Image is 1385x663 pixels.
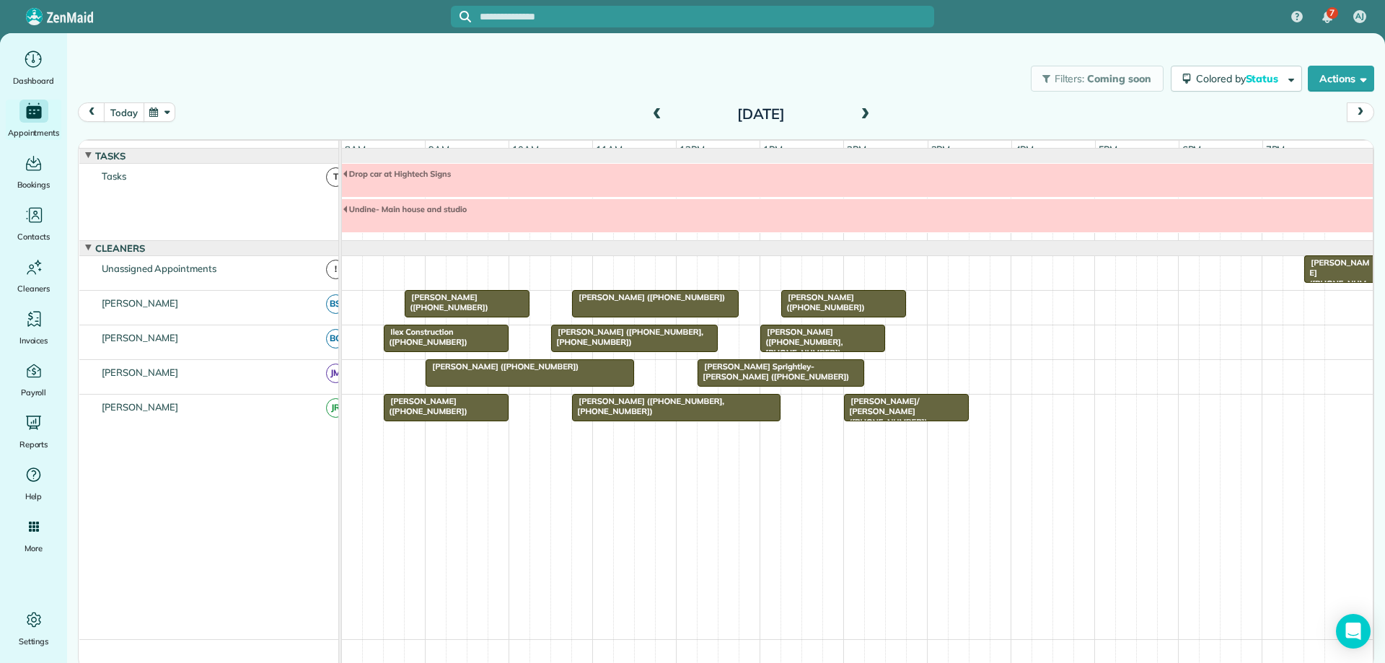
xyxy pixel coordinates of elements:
[383,327,467,347] span: Ilex Construction ([PHONE_NUMBER])
[1308,66,1374,92] button: Actions
[383,396,467,416] span: [PERSON_NAME] ([PHONE_NUMBER])
[1303,258,1369,299] span: [PERSON_NAME] ([PHONE_NUMBER])
[104,102,144,122] button: today
[6,411,61,452] a: Reports
[19,437,48,452] span: Reports
[25,541,43,556] span: More
[99,263,219,274] span: Unassigned Appointments
[781,292,865,312] span: [PERSON_NAME] ([PHONE_NUMBER])
[6,463,61,504] a: Help
[326,294,346,314] span: BS
[17,281,50,296] span: Cleaners
[13,74,54,88] span: Dashboard
[6,359,61,400] a: Payroll
[1336,614,1371,649] div: Open Intercom Messenger
[677,144,708,155] span: 12pm
[1055,72,1085,85] span: Filters:
[21,385,47,400] span: Payroll
[697,361,850,382] span: [PERSON_NAME] Sprightley-[PERSON_NAME] ([PHONE_NUMBER])
[844,144,869,155] span: 2pm
[1179,144,1205,155] span: 6pm
[326,167,346,187] span: T
[571,292,726,302] span: [PERSON_NAME] ([PHONE_NUMBER])
[326,260,346,279] span: !
[6,255,61,296] a: Cleaners
[326,329,346,348] span: BC
[425,361,579,372] span: [PERSON_NAME] ([PHONE_NUMBER])
[8,126,60,140] span: Appointments
[404,292,488,312] span: [PERSON_NAME] ([PHONE_NUMBER])
[571,396,724,416] span: [PERSON_NAME] ([PHONE_NUMBER], [PHONE_NUMBER])
[99,297,182,309] span: [PERSON_NAME]
[1355,11,1364,22] span: AJ
[1263,144,1288,155] span: 7pm
[593,144,625,155] span: 11am
[1087,72,1152,85] span: Coming soon
[760,144,786,155] span: 1pm
[1171,66,1302,92] button: Colored byStatus
[25,489,43,504] span: Help
[671,106,851,122] h2: [DATE]
[550,327,703,347] span: [PERSON_NAME] ([PHONE_NUMBER], [PHONE_NUMBER])
[426,144,452,155] span: 9am
[17,177,50,192] span: Bookings
[17,229,50,244] span: Contacts
[6,608,61,649] a: Settings
[451,11,471,22] button: Focus search
[326,398,346,418] span: JR
[92,150,128,162] span: Tasks
[99,170,129,182] span: Tasks
[342,204,468,214] span: Undine- Main house and studio
[1246,72,1281,85] span: Status
[19,634,49,649] span: Settings
[99,401,182,413] span: [PERSON_NAME]
[1329,7,1335,19] span: 7
[92,242,148,254] span: Cleaners
[342,169,452,179] span: Drop car at Hightech Signs
[1347,102,1374,122] button: next
[6,152,61,192] a: Bookings
[342,144,369,155] span: 8am
[1196,72,1283,85] span: Colored by
[509,144,542,155] span: 10am
[1312,1,1342,33] div: 7 unread notifications
[78,102,105,122] button: prev
[460,11,471,22] svg: Focus search
[19,333,48,348] span: Invoices
[6,307,61,348] a: Invoices
[6,203,61,244] a: Contacts
[1012,144,1037,155] span: 4pm
[928,144,954,155] span: 3pm
[326,364,346,383] span: JM
[6,48,61,88] a: Dashboard
[760,327,843,358] span: [PERSON_NAME] ([PHONE_NUMBER], [PHONE_NUMBER])
[99,332,182,343] span: [PERSON_NAME]
[99,366,182,378] span: [PERSON_NAME]
[1096,144,1121,155] span: 5pm
[6,100,61,140] a: Appointments
[843,396,928,427] span: [PERSON_NAME]/ [PERSON_NAME] ([PHONE_NUMBER])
